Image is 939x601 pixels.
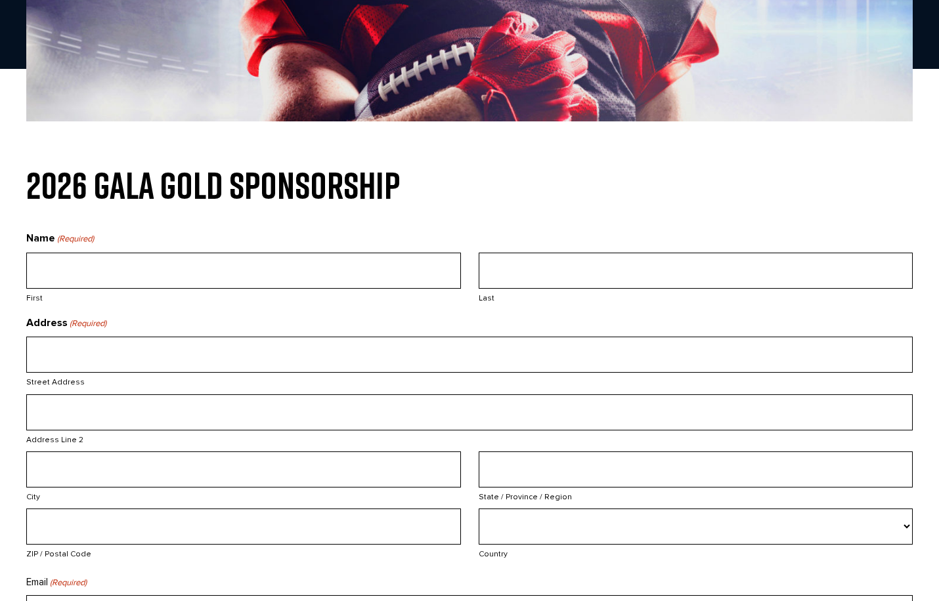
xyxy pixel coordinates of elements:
legend: Address [26,315,106,332]
legend: Name [26,230,94,247]
label: Last [479,289,913,304]
label: ZIP / Postal Code [26,545,461,560]
label: Street Address [26,373,913,388]
span: (Required) [49,576,87,590]
label: Country [479,545,913,560]
h2: 2026 GALA GOLD SPONSORSHIP [26,167,913,204]
span: (Required) [69,317,107,331]
label: State / Province / Region [479,487,913,503]
label: City [26,487,461,503]
span: (Required) [56,232,95,246]
label: Email [26,574,87,590]
label: First [26,289,461,304]
label: Address Line 2 [26,430,913,446]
